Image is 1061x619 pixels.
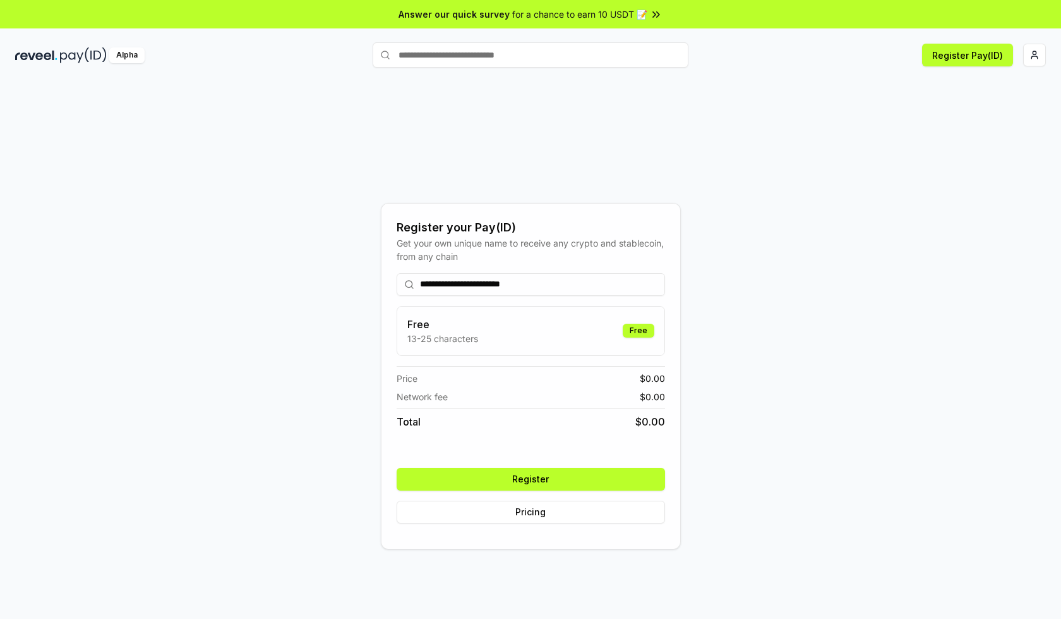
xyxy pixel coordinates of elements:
div: Register your Pay(ID) [397,219,665,236]
div: Get your own unique name to receive any crypto and stablecoin, from any chain [397,236,665,263]
span: Total [397,414,421,429]
div: Alpha [109,47,145,63]
span: Network fee [397,390,448,403]
span: $ 0.00 [635,414,665,429]
button: Pricing [397,501,665,524]
button: Register Pay(ID) [922,44,1013,66]
span: for a chance to earn 10 USDT 📝 [512,8,647,21]
img: reveel_dark [15,47,57,63]
h3: Free [407,317,478,332]
img: pay_id [60,47,107,63]
button: Register [397,468,665,491]
span: Answer our quick survey [399,8,510,21]
span: Price [397,372,417,385]
div: Free [623,324,654,338]
span: $ 0.00 [640,372,665,385]
p: 13-25 characters [407,332,478,345]
span: $ 0.00 [640,390,665,403]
